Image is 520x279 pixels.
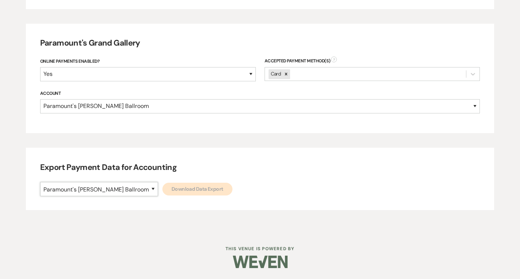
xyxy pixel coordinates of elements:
h4: Paramount's Grand Gallery [40,38,480,49]
div: Card [269,69,282,79]
label: Online Payments Enabled? [40,58,256,66]
button: Download Data Export [162,183,232,195]
div: Accepted Payment Method(s) [265,58,480,64]
span: ? [331,57,337,62]
img: Weven Logo [233,249,288,275]
h4: Export Payment Data for Accounting [40,162,480,173]
label: Account [40,90,480,98]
